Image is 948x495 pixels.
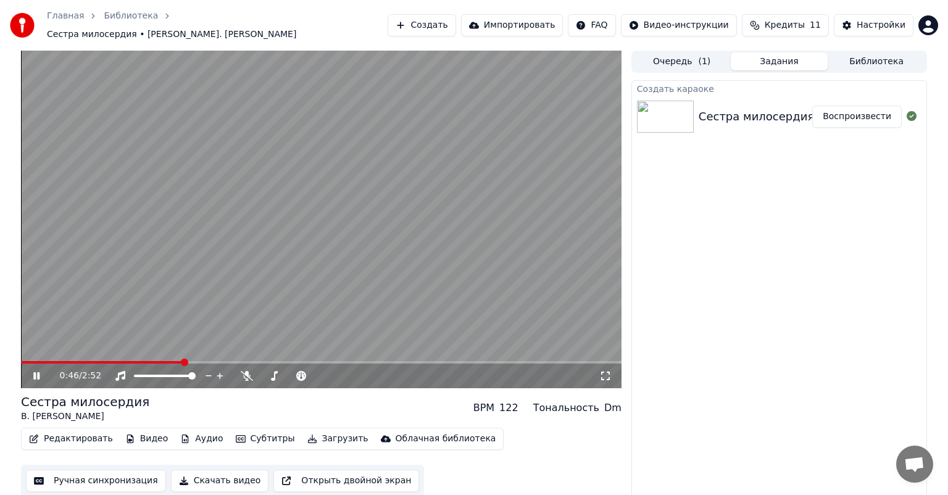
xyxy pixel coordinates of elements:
[633,52,731,70] button: Очередь
[302,430,373,447] button: Загрузить
[47,10,84,22] a: Главная
[499,401,518,415] div: 122
[568,14,615,36] button: FAQ
[120,430,173,447] button: Видео
[698,56,710,68] span: ( 1 )
[699,108,928,125] div: Сестра милосердия. В.[PERSON_NAME].
[388,14,455,36] button: Создать
[171,470,269,492] button: Скачать видео
[461,14,563,36] button: Импортировать
[47,10,388,41] nav: breadcrumb
[396,433,496,445] div: Облачная библиотека
[604,401,622,415] div: Dm
[828,52,925,70] button: Библиотека
[104,10,158,22] a: Библиотека
[834,14,913,36] button: Настройки
[82,370,101,382] span: 2:52
[24,430,118,447] button: Редактировать
[26,470,166,492] button: Ручная синхронизация
[10,13,35,38] img: youka
[47,28,296,41] span: Сестра милосердия • [PERSON_NAME]. [PERSON_NAME]
[60,370,79,382] span: 0:46
[742,14,829,36] button: Кредиты11
[273,470,419,492] button: Открыть двойной экран
[175,430,228,447] button: Аудио
[621,14,737,36] button: Видео-инструкции
[533,401,599,415] div: Тональность
[21,393,149,410] div: Сестра милосердия
[21,410,149,423] div: В. [PERSON_NAME]
[60,370,89,382] div: /
[231,430,300,447] button: Субтитры
[632,81,926,96] div: Создать караоке
[896,446,933,483] div: Открытый чат
[731,52,828,70] button: Задания
[765,19,805,31] span: Кредиты
[473,401,494,415] div: BPM
[810,19,821,31] span: 11
[857,19,905,31] div: Настройки
[812,106,902,128] button: Воспроизвести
